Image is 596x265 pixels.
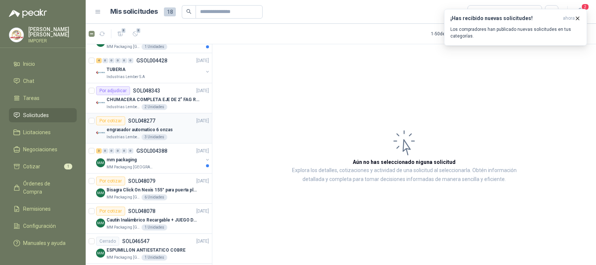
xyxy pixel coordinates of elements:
[196,117,209,125] p: [DATE]
[107,96,199,103] p: CHUMACERA COMPLETA EJE DE 2" FAG REF: UCF211-32
[23,94,39,102] span: Tareas
[136,148,167,153] p: GSOL004388
[196,87,209,94] p: [DATE]
[196,57,209,64] p: [DATE]
[9,74,77,88] a: Chat
[86,113,212,143] a: Por cotizarSOL048277[DATE] Company Logoengrasador automatico 6 onzasIndustrias Lember S.A3 Unidades
[9,9,47,18] img: Logo peakr
[142,224,167,230] div: 1 Unidades
[472,8,488,16] div: Todas
[96,98,105,107] img: Company Logo
[128,178,155,184] p: SOL048079
[164,7,176,16] span: 18
[23,145,57,153] span: Negociaciones
[107,104,140,110] p: Industrias Lember S.A
[109,148,114,153] div: 0
[9,236,77,250] a: Manuales y ayuda
[196,238,209,245] p: [DATE]
[28,39,77,43] p: IMPOFER
[96,58,102,63] div: 4
[107,66,126,73] p: TUBERIA
[431,28,474,40] div: 1 - 50 de 50
[574,5,587,19] button: 2
[9,159,77,174] a: Cotizar1
[23,162,40,171] span: Cotizar
[64,164,72,169] span: 1
[115,148,121,153] div: 0
[128,58,133,63] div: 0
[107,217,199,224] p: Cautín Inalámbrico Recargable + JUEGO DE PUNTAS
[107,164,153,170] p: MM Packaging [GEOGRAPHIC_DATA]
[444,9,587,46] button: ¡Has recibido nuevas solicitudes!ahora Los compradores han publicado nuevas solicitudes en tus ca...
[107,255,140,261] p: MM Packaging [GEOGRAPHIC_DATA]
[107,44,140,50] p: MM Packaging [GEOGRAPHIC_DATA]
[287,166,521,184] p: Explora los detalles, cotizaciones y actividad de una solicitud al seleccionarla. Obtén informaci...
[136,58,167,63] p: GSOL004428
[86,234,212,264] a: CerradoSOL046547[DATE] Company LogoESPUMILLON ANTIESTATICO COBREMM Packaging [GEOGRAPHIC_DATA]1 U...
[96,128,105,137] img: Company Logo
[581,3,589,10] span: 2
[142,194,167,200] div: 6 Unidades
[23,222,56,230] span: Configuración
[128,118,155,123] p: SOL048277
[23,239,66,247] span: Manuales y ayuda
[9,177,77,199] a: Órdenes de Compra
[121,148,127,153] div: 0
[107,156,137,164] p: mm packaging
[186,9,191,14] span: search
[450,15,560,22] h3: ¡Has recibido nuevas solicitudes!
[9,202,77,216] a: Remisiones
[9,91,77,105] a: Tareas
[9,125,77,139] a: Licitaciones
[110,6,158,17] h1: Mis solicitudes
[136,28,141,33] span: 3
[107,224,140,230] p: MM Packaging [GEOGRAPHIC_DATA]
[86,174,212,204] a: Por cotizarSOL048079[DATE] Company LogoBisagra Click On Nexis 155° para puerta plegable Grass con...
[109,58,114,63] div: 0
[9,142,77,156] a: Negociaciones
[96,158,105,167] img: Company Logo
[121,28,126,33] span: 3
[196,178,209,185] p: [DATE]
[96,56,210,80] a: 4 0 0 0 0 0 GSOL004428[DATE] Company LogoTUBERIAIndustrias Lember S.A
[9,219,77,233] a: Configuración
[96,148,102,153] div: 3
[9,57,77,71] a: Inicio
[142,255,167,261] div: 1 Unidades
[115,58,121,63] div: 0
[353,158,456,166] h3: Aún no has seleccionado niguna solicitud
[107,126,173,133] p: engrasador automatico 6 onzas
[102,58,108,63] div: 0
[96,146,210,170] a: 3 0 0 0 0 0 GSOL004388[DATE] Company Logomm packagingMM Packaging [GEOGRAPHIC_DATA]
[114,28,126,40] button: 3
[96,219,105,227] img: Company Logo
[28,27,77,37] p: [PERSON_NAME] [PERSON_NAME]
[9,28,23,42] img: Company Logo
[107,134,140,140] p: Industrias Lember S.A
[121,58,127,63] div: 0
[563,15,575,22] span: ahora
[23,180,70,196] span: Órdenes de Compra
[96,207,125,216] div: Por cotizar
[23,205,51,213] span: Remisiones
[96,86,130,95] div: Por adjudicar
[107,247,186,254] p: ESPUMILLON ANTIESTATICO COBRE
[96,188,105,197] img: Company Logo
[102,148,108,153] div: 0
[129,28,141,40] button: 3
[142,44,167,50] div: 1 Unidades
[107,194,140,200] p: MM Packaging [GEOGRAPHIC_DATA]
[128,148,133,153] div: 0
[23,128,51,136] span: Licitaciones
[142,104,167,110] div: 2 Unidades
[23,60,35,68] span: Inicio
[96,68,105,77] img: Company Logo
[96,249,105,258] img: Company Logo
[107,74,145,80] p: Industrias Lember S.A
[96,237,119,246] div: Cerrado
[122,239,149,244] p: SOL046547
[23,111,49,119] span: Solicitudes
[9,108,77,122] a: Solicitudes
[96,177,125,185] div: Por cotizar
[142,134,167,140] div: 3 Unidades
